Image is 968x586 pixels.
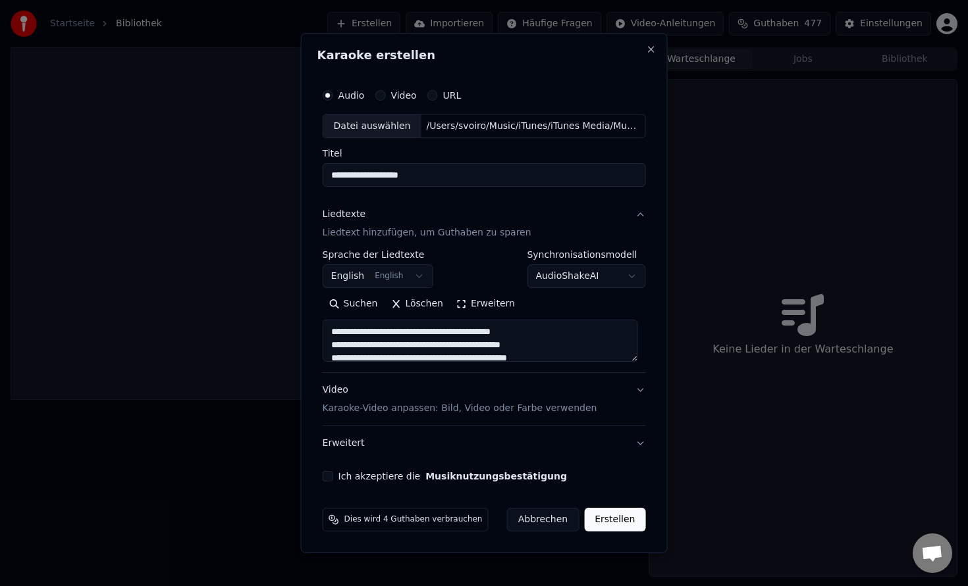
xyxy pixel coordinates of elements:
span: Dies wird 4 Guthaben verbrauchen [344,514,483,525]
div: Liedtexte [323,208,365,222]
div: Datei auswählen [323,114,421,138]
button: Erweitern [450,294,522,315]
label: Synchronisationsmodell [527,251,645,260]
div: LiedtexteLiedtext hinzufügen, um Guthaben zu sparen [323,251,646,373]
label: Video [390,91,416,100]
button: Abbrechen [507,508,579,531]
button: VideoKaraoke-Video anpassen: Bild, Video oder Farbe verwenden [323,374,646,426]
button: LiedtexteLiedtext hinzufügen, um Guthaben zu sparen [323,198,646,251]
div: /Users/svoiro/Music/iTunes/iTunes Media/Music/Unknown Artist/Unknown Album/Little Green Thing S.mp3 [421,120,645,133]
button: Suchen [323,294,385,315]
p: Liedtext hinzufügen, um Guthaben zu sparen [323,227,531,240]
h2: Karaoke erstellen [317,49,651,61]
p: Karaoke-Video anpassen: Bild, Video oder Farbe verwenden [323,402,597,415]
button: Erweitert [323,426,646,460]
button: Ich akzeptiere die [425,472,567,481]
label: Audio [338,91,365,100]
label: Ich akzeptiere die [338,472,567,481]
button: Löschen [384,294,449,315]
button: Erstellen [584,508,645,531]
label: URL [443,91,462,100]
div: Video [323,384,597,416]
label: Titel [323,149,646,159]
label: Sprache der Liedtexte [323,251,433,260]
